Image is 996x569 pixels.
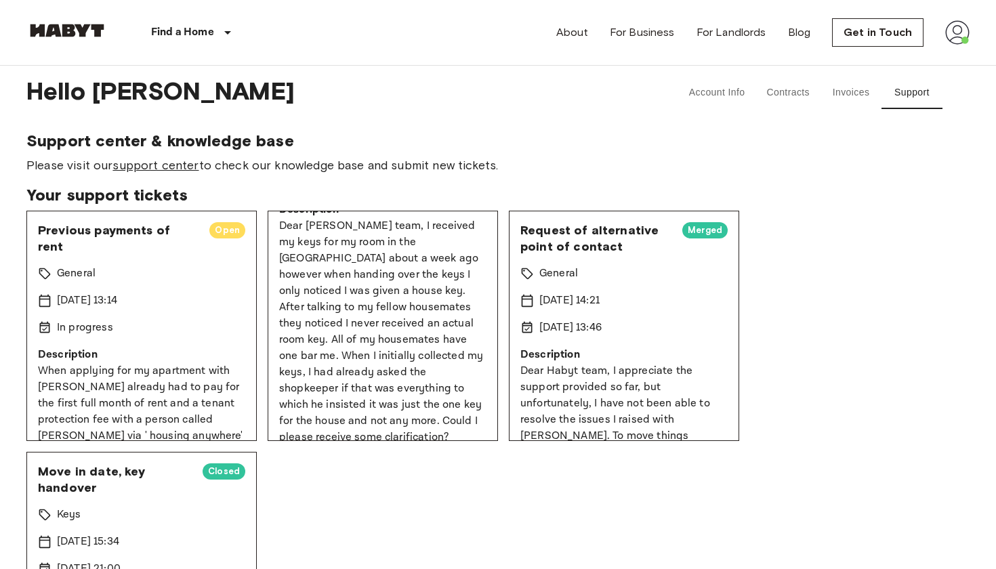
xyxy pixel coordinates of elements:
[520,222,671,255] span: Request of alternative point of contact
[26,77,640,109] span: Hello [PERSON_NAME]
[945,20,970,45] img: avatar
[151,24,214,41] p: Find a Home
[112,158,199,173] a: support center
[57,293,117,309] p: [DATE] 13:14
[26,185,970,205] span: Your support tickets
[755,77,821,109] button: Contracts
[57,320,113,336] p: In progress
[26,24,108,37] img: Habyt
[38,222,199,255] span: Previous payments of rent
[38,347,245,363] p: Description
[539,320,602,336] p: [DATE] 13:46
[881,77,942,109] button: Support
[26,156,970,174] span: Please visit our to check our knowledge base and submit new tickets.
[821,77,881,109] button: Invoices
[697,24,766,41] a: For Landlords
[38,463,192,496] span: Move in date, key handover
[678,77,756,109] button: Account Info
[556,24,588,41] a: About
[832,18,924,47] a: Get in Touch
[682,224,728,237] span: Merged
[539,293,600,309] p: [DATE] 14:21
[279,218,486,446] p: Dear [PERSON_NAME] team, I received my keys for my room in the [GEOGRAPHIC_DATA] about a week ago...
[57,507,81,523] p: Keys
[57,534,119,550] p: [DATE] 15:34
[788,24,811,41] a: Blog
[26,131,970,151] span: Support center & knowledge base
[520,347,728,363] p: Description
[539,266,578,282] p: General
[38,363,245,509] p: When applying for my apartment with [PERSON_NAME] already had to pay for the first full month of ...
[203,465,245,478] span: Closed
[610,24,675,41] a: For Business
[57,266,96,282] p: General
[209,224,245,237] span: Open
